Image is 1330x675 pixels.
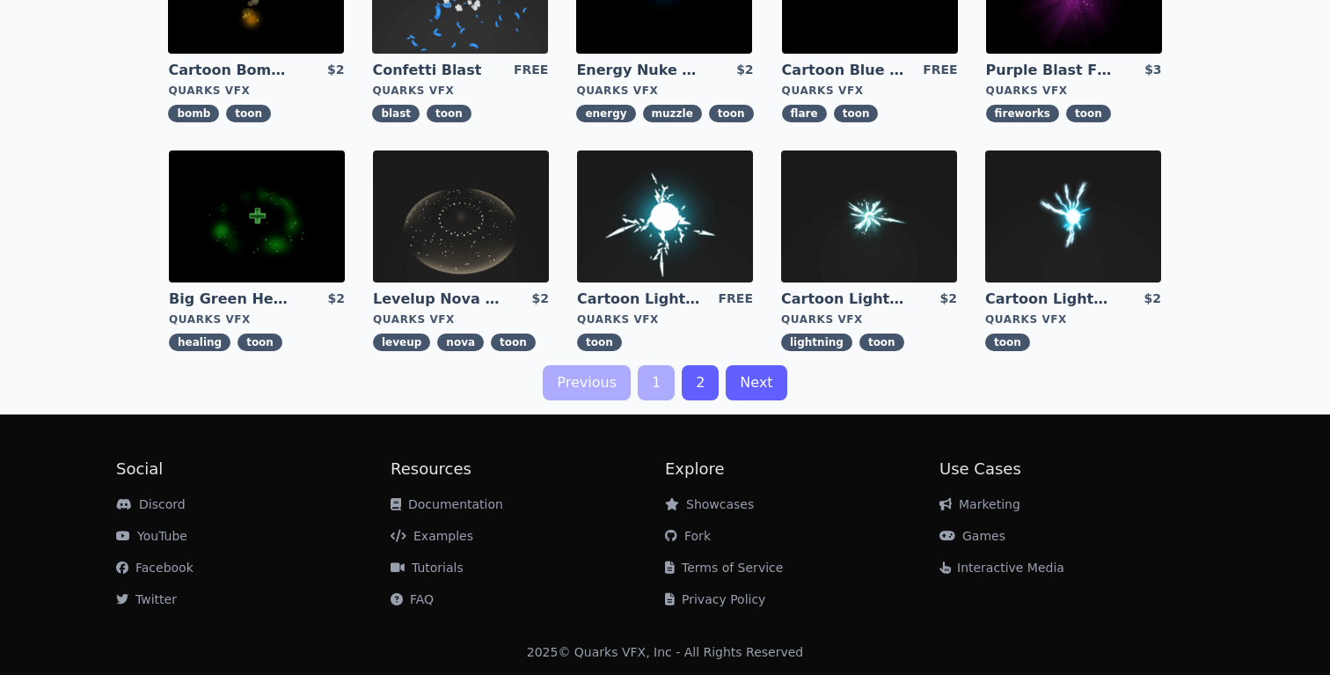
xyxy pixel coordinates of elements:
[576,105,635,122] span: energy
[373,312,549,326] div: Quarks VFX
[169,150,345,282] img: imgAlt
[1144,61,1161,80] div: $3
[116,561,194,575] a: Facebook
[638,365,675,400] a: 1
[168,84,344,98] div: Quarks VFX
[373,150,549,282] img: imgAlt
[939,561,1064,575] a: Interactive Media
[834,105,879,122] span: toon
[643,105,702,122] span: muzzle
[327,61,344,80] div: $2
[391,592,434,606] a: FAQ
[328,290,345,309] div: $2
[226,105,271,122] span: toon
[372,61,499,80] a: Confetti Blast
[491,334,536,351] span: toon
[391,497,503,511] a: Documentation
[577,334,622,351] span: toon
[859,334,904,351] span: toon
[169,290,296,309] a: Big Green Healing Effect
[168,105,219,122] span: bomb
[939,457,1214,481] h2: Use Cases
[116,457,391,481] h2: Social
[514,61,548,80] div: FREE
[665,529,711,543] a: Fork
[427,105,471,122] span: toon
[116,529,187,543] a: YouTube
[939,497,1020,511] a: Marketing
[1144,290,1161,309] div: $2
[709,105,754,122] span: toon
[116,592,177,606] a: Twitter
[940,290,957,309] div: $2
[577,312,753,326] div: Quarks VFX
[391,529,473,543] a: Examples
[782,84,958,98] div: Quarks VFX
[665,561,783,575] a: Terms of Service
[665,592,765,606] a: Privacy Policy
[986,105,1059,122] span: fireworks
[985,334,1030,351] span: toon
[116,497,186,511] a: Discord
[781,312,957,326] div: Quarks VFX
[781,334,852,351] span: lightning
[577,290,704,309] a: Cartoon Lightning Ball
[939,529,1005,543] a: Games
[543,365,631,400] a: Previous
[391,561,464,575] a: Tutorials
[985,290,1112,309] a: Cartoon Lightning Ball with Bloom
[169,312,345,326] div: Quarks VFX
[391,457,665,481] h2: Resources
[577,150,753,282] img: imgAlt
[736,61,753,80] div: $2
[372,84,548,98] div: Quarks VFX
[726,365,786,400] a: Next
[576,61,703,80] a: Energy Nuke Muzzle Flash
[437,334,484,351] span: nova
[923,61,957,80] div: FREE
[985,312,1161,326] div: Quarks VFX
[782,105,827,122] span: flare
[665,497,754,511] a: Showcases
[781,150,957,282] img: imgAlt
[576,84,753,98] div: Quarks VFX
[986,84,1162,98] div: Quarks VFX
[373,334,430,351] span: leveup
[986,61,1113,80] a: Purple Blast Fireworks
[719,290,753,309] div: FREE
[373,290,500,309] a: Levelup Nova Effect
[665,457,939,481] h2: Explore
[372,105,420,122] span: blast
[682,365,719,400] a: 2
[169,334,230,351] span: healing
[781,290,908,309] a: Cartoon Lightning Ball Explosion
[237,334,282,351] span: toon
[168,61,295,80] a: Cartoon Bomb Fuse
[527,643,804,661] div: 2025 © Quarks VFX, Inc - All Rights Reserved
[532,290,549,309] div: $2
[782,61,909,80] a: Cartoon Blue Flare
[985,150,1161,282] img: imgAlt
[1066,105,1111,122] span: toon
